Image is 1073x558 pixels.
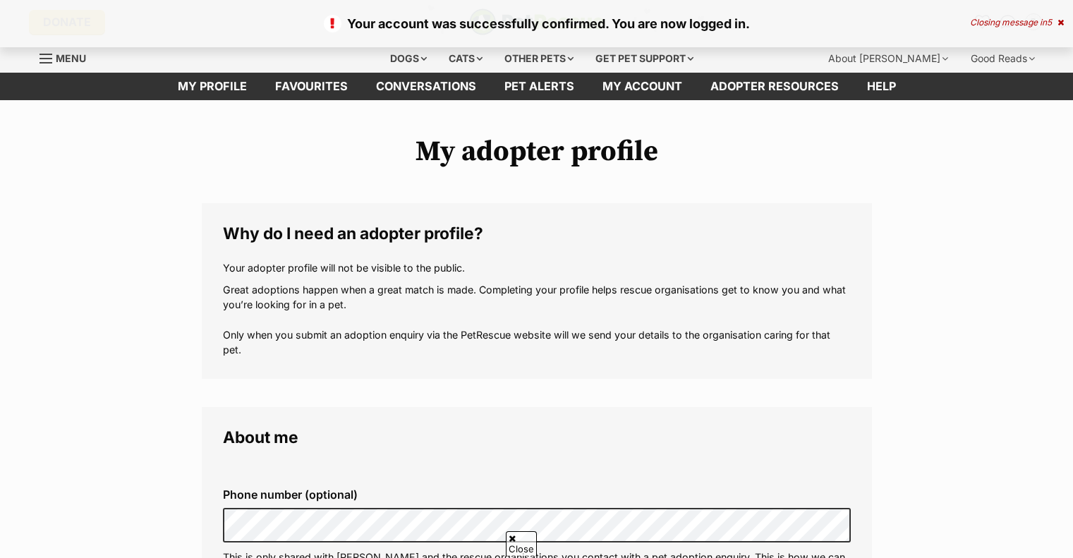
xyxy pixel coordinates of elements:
[223,428,851,447] legend: About me
[223,488,851,501] label: Phone number (optional)
[588,73,696,100] a: My account
[202,203,872,379] fieldset: Why do I need an adopter profile?
[495,44,583,73] div: Other pets
[696,73,853,100] a: Adopter resources
[961,44,1045,73] div: Good Reads
[506,531,537,556] span: Close
[223,224,851,243] legend: Why do I need an adopter profile?
[56,52,86,64] span: Menu
[223,282,851,358] p: Great adoptions happen when a great match is made. Completing your profile helps rescue organisat...
[818,44,958,73] div: About [PERSON_NAME]
[853,73,910,100] a: Help
[261,73,362,100] a: Favourites
[439,44,492,73] div: Cats
[362,73,490,100] a: conversations
[164,73,261,100] a: My profile
[202,135,872,168] h1: My adopter profile
[586,44,703,73] div: Get pet support
[490,73,588,100] a: Pet alerts
[380,44,437,73] div: Dogs
[223,260,851,275] p: Your adopter profile will not be visible to the public.
[40,44,96,70] a: Menu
